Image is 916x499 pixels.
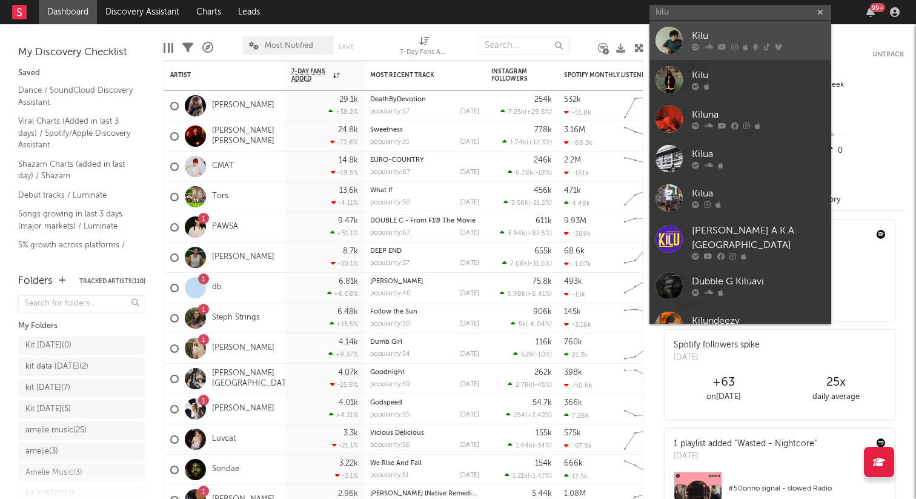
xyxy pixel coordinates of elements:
div: ( ) [511,320,552,328]
div: ( ) [505,472,552,480]
div: 246k [534,156,552,164]
div: 262k [534,369,552,377]
div: Angel Riddim [370,278,479,285]
div: 155k [536,429,552,437]
div: 14.8k [339,156,358,164]
span: -31.6 % [529,261,550,267]
input: Search for folders... [18,295,145,313]
div: Follow the Sun [370,309,479,315]
div: Spotify followers spike [674,339,760,352]
div: -1.07k [564,260,591,268]
div: -15k [564,290,585,298]
div: popularity: 56 [370,442,410,449]
a: kit [DATE](7) [18,379,145,397]
a: Luvcat [212,434,236,444]
a: EURO-COUNTRY [370,157,423,164]
div: 7-Day Fans Added (7-Day Fans Added) [400,45,448,60]
div: 12.5k [564,472,588,480]
div: ( ) [503,199,552,207]
div: 366k [564,399,582,407]
span: 3.56k [511,200,528,207]
div: Kilu [692,29,825,44]
div: 7.28k [564,412,589,420]
a: Kilua [649,178,831,218]
input: Search for artists [649,5,831,20]
span: 5k [519,321,526,328]
div: 21.3k [564,351,588,359]
a: Goodnight [370,369,405,376]
div: Filters [182,30,193,65]
a: [PERSON_NAME] [PERSON_NAME] [212,126,279,147]
div: -161k [564,169,589,177]
div: 75.8k [533,278,552,286]
button: Filter by Instagram Followers [540,69,552,81]
div: 456k [534,187,552,195]
div: My Discovery Checklist [18,45,145,60]
a: Follow the Sun [370,309,417,315]
a: [PERSON_NAME] [370,278,423,285]
a: [PERSON_NAME][GEOGRAPHIC_DATA] [212,369,294,389]
div: 4.48k [564,199,590,207]
div: -50.6k [564,381,592,389]
div: daily average [780,390,892,404]
span: 7.25k [508,109,525,116]
div: ( ) [502,260,552,267]
div: 9.47k [338,217,358,225]
a: We Rise And Fall [370,460,422,467]
div: [DATE] [459,169,479,176]
div: popularity: 50 [370,199,410,206]
a: Kiluna [649,99,831,139]
div: ( ) [506,411,552,419]
div: 2.2M [564,156,581,164]
div: -25.8 % [330,381,358,389]
span: 3.94k [508,230,525,237]
div: [PERSON_NAME] A.K.A. [GEOGRAPHIC_DATA] [692,224,825,253]
a: What If [370,187,393,194]
div: 29.1k [339,96,358,104]
div: Kilundeezy [692,314,825,329]
a: Kit [DATE](5) [18,400,145,418]
a: CMAT [212,161,234,172]
div: ( ) [500,229,552,237]
div: 145k [564,308,581,316]
div: popularity: 67 [370,230,410,236]
a: [PERSON_NAME] (Native Remedies Remix) [370,491,502,497]
a: PAWSA [212,222,238,232]
div: -51.8k [564,109,591,116]
div: # 50 on no signal - slowed Radio [728,481,886,496]
span: 6.78k [516,170,533,176]
div: [DATE] [674,352,760,364]
div: 116k [536,338,552,346]
div: 666k [564,460,583,467]
div: popularity: 55 [370,412,410,418]
button: 99+ [866,7,875,17]
div: Kit [DATE] ( 0 ) [25,338,71,353]
div: Kilu [692,69,825,83]
div: ( ) [508,169,552,176]
div: [DATE] [459,321,479,327]
div: +15.5 % [330,320,358,328]
a: DeathByDevotion [370,96,426,103]
div: 2.96k [338,490,358,498]
span: 1.44k [516,443,533,449]
div: [DATE] [459,199,479,206]
a: [PERSON_NAME] [212,343,274,353]
div: [DATE] [459,442,479,449]
div: 760k [564,338,582,346]
div: [DATE] [459,412,479,418]
div: -3.1 % [335,472,358,480]
div: Dumb Girl [370,339,479,346]
a: [PERSON_NAME] A.K.A. [GEOGRAPHIC_DATA] [649,218,831,266]
div: DeathByDevotion [370,96,479,103]
div: -30.1 % [331,260,358,267]
a: db. [212,283,224,293]
a: Dubble G Kiluavi [649,266,831,306]
div: +38.2 % [328,108,358,116]
div: 5.44k [532,490,552,498]
svg: Chart title [619,91,673,121]
div: 68.6k [564,247,585,255]
button: Filter by Most Recent Track [467,69,479,81]
div: 1 playlist added [674,438,817,450]
div: 24.8k [338,126,358,134]
a: Kilundeezy [649,306,831,345]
